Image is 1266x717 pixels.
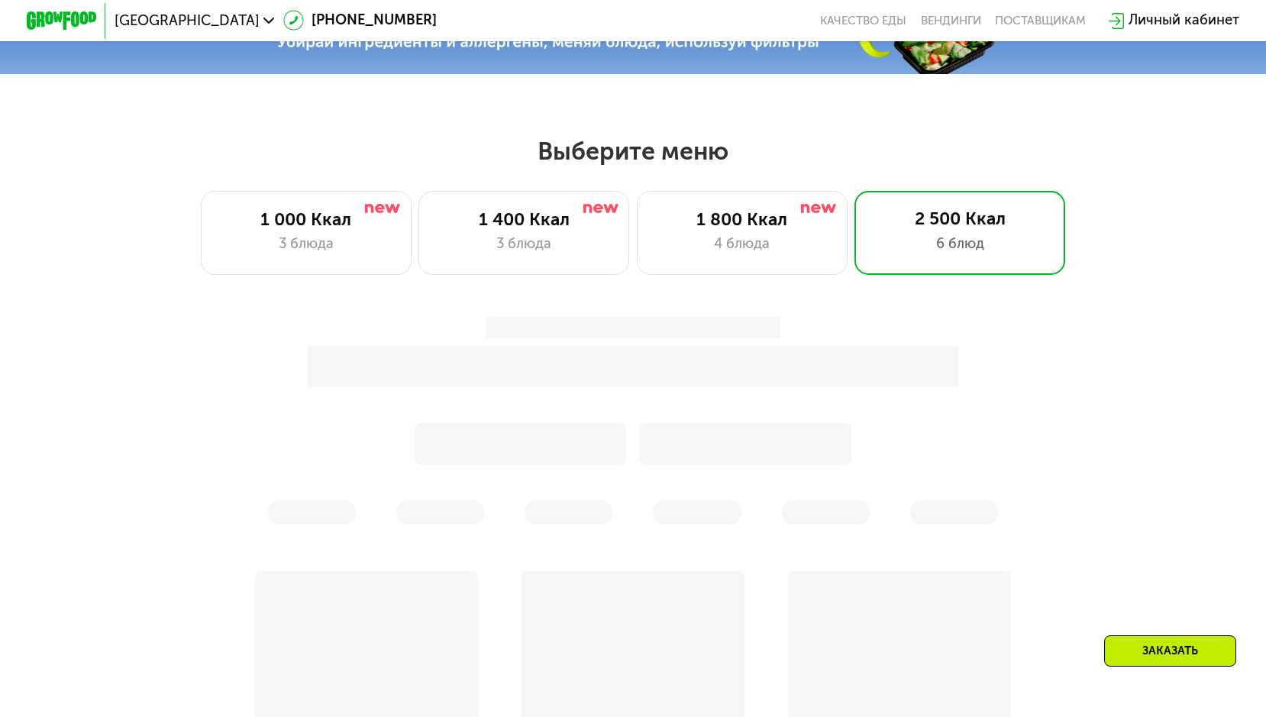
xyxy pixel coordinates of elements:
div: 2 500 Ккал [873,208,1048,230]
div: 4 блюда [655,234,829,255]
span: [GEOGRAPHIC_DATA] [115,14,260,27]
a: [PHONE_NUMBER] [283,10,437,31]
div: 1 000 Ккал [219,209,393,231]
a: Качество еды [820,14,906,27]
div: поставщикам [995,14,1086,27]
div: 6 блюд [873,234,1048,255]
div: 3 блюда [437,234,611,255]
div: Заказать [1104,635,1236,667]
h2: Выберите меню [57,136,1210,166]
div: 3 блюда [219,234,393,255]
div: Личный кабинет [1129,10,1239,31]
div: 1 400 Ккал [437,209,611,231]
a: Вендинги [921,14,981,27]
div: 1 800 Ккал [655,209,829,231]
